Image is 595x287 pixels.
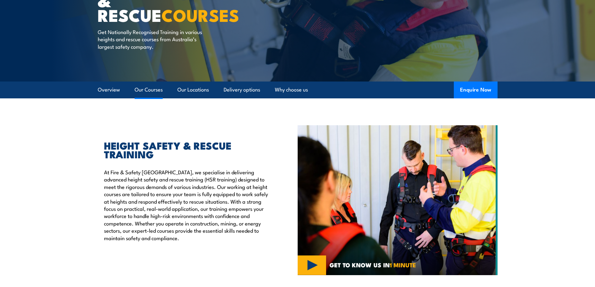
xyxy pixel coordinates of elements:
a: Overview [98,82,120,98]
strong: 1 MINUTE [390,260,416,269]
button: Enquire Now [454,82,498,98]
p: Get Nationally Recognised Training in various heights and rescue courses from Australia’s largest... [98,28,212,50]
span: GET TO KNOW US IN [330,262,416,268]
h2: HEIGHT SAFETY & RESCUE TRAINING [104,141,269,158]
a: Why choose us [275,82,308,98]
a: Our Courses [135,82,163,98]
a: Delivery options [224,82,260,98]
p: At Fire & Safety [GEOGRAPHIC_DATA], we specialise in delivering advanced height safety and rescue... [104,168,269,241]
a: Our Locations [177,82,209,98]
strong: COURSES [161,2,239,27]
img: Fire & Safety Australia offer working at heights courses and training [298,125,498,275]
